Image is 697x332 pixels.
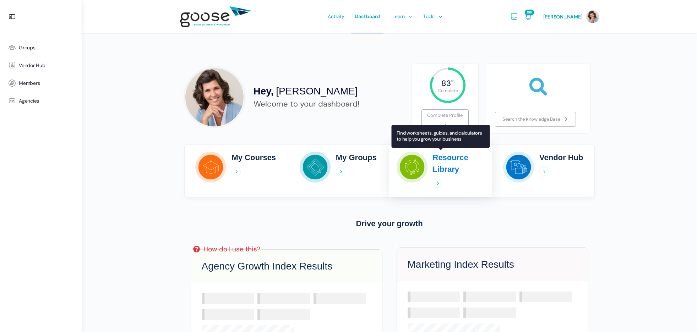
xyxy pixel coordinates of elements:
h2: Vendor Hub [539,152,583,163]
img: My Courses [195,152,226,183]
a: Members [4,74,78,92]
a: Agencies [4,92,78,110]
a: How do I use this? [191,244,263,254]
span: [PERSON_NAME] [276,86,358,97]
h2: Resource Library [433,152,485,175]
h3: Agency Growth Index Results [184,250,389,283]
a: My Courses My Courses [185,152,287,190]
iframe: Chat Widget [661,298,697,332]
a: Vendor Hub Vendor Hub [492,152,594,190]
div: How do I use this? [203,244,260,254]
span: Agencies [19,98,39,104]
span: [PERSON_NAME] [543,13,583,20]
img: Email Icons – white [191,240,192,248]
a: Vendor Hub [4,56,78,74]
span: Search the Knowledge Base [502,116,560,123]
span: Groups [19,45,36,51]
span: Vendor Hub [19,62,45,69]
span: 199 [525,10,534,15]
img: My Groups [300,152,331,183]
a: Groups [4,39,78,56]
img: Vendor Hub [503,152,534,183]
a: Resource Library Resource Library [390,152,492,190]
div: Welcome to your dashboard! [254,98,360,110]
span: Hey, [254,86,274,97]
a: Complete Profile [421,109,469,131]
h3: Marketing Index Results [390,248,595,281]
a: Search the Knowledge Base [495,112,576,127]
h2: My Groups [336,152,377,163]
a: My Groups My Groups [287,152,390,190]
h2: My Courses [232,152,276,163]
h3: Drive your growth [184,219,595,229]
span: Members [19,80,40,86]
img: Resource Library [397,152,428,183]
